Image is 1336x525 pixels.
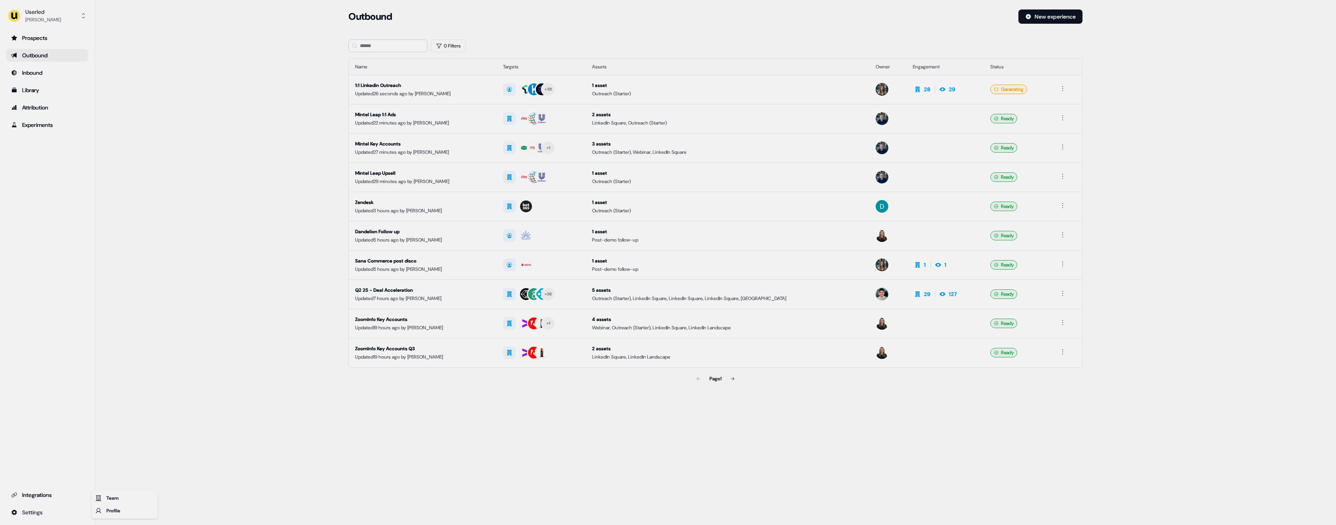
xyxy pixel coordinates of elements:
a: Go to outbound experience [6,49,88,62]
div: Updated 22 minutes ago by [PERSON_NAME] [355,119,490,127]
div: [PERSON_NAME] [25,16,61,24]
div: Outreach (Starter), LinkedIn Square, LinkedIn Square, LinkedIn Square, [GEOGRAPHIC_DATA] [592,295,863,302]
div: Updated 29 minutes ago by [PERSON_NAME] [355,178,490,185]
div: Outreach (Starter), Webinar, LinkedIn Square [592,148,863,156]
a: Go to prospects [6,32,88,44]
div: Page 1 [710,375,721,383]
div: Mintel Leap Upsell [355,169,490,177]
div: Updated 5 hours ago by [PERSON_NAME] [355,236,490,244]
img: James [876,142,888,154]
div: 1 asset [592,81,863,89]
img: Charlotte [876,83,888,96]
div: Experiments [11,121,83,129]
div: 1:1 Linkedin Outreach [355,81,490,89]
th: Status [984,59,1052,75]
div: Updated 27 minutes ago by [PERSON_NAME] [355,148,490,156]
div: + 121 [545,86,552,93]
div: Userled [25,8,61,16]
div: Team [93,492,156,504]
div: Ready [990,143,1017,153]
div: 1 [924,261,926,269]
div: 4 assets [592,315,863,323]
div: Ready [990,348,1017,357]
div: 1 asset [592,228,863,236]
img: Charlotte [876,259,888,271]
div: 2 assets [592,111,863,119]
th: Engagement [906,59,984,75]
div: Profile [93,504,156,517]
div: Mintel Key Accounts [355,140,490,148]
div: Updated 7 hours ago by [PERSON_NAME] [355,295,490,302]
div: + 1 [547,320,551,327]
div: Updated 19 hours ago by [PERSON_NAME] [355,353,490,361]
div: Updated 26 seconds ago by [PERSON_NAME] [355,90,490,98]
div: 2 assets [592,345,863,353]
a: Go to Inbound [6,66,88,79]
a: Go to attribution [6,101,88,114]
div: 28 [924,85,930,93]
a: Go to integrations [6,506,88,519]
div: Attribution [11,104,83,111]
div: Settings [11,508,83,516]
div: Mintel Leap 1:1 Ads [355,111,490,119]
div: Ready [990,202,1017,211]
div: 29 [949,85,955,93]
div: Ready [990,114,1017,123]
div: Outreach (Starter) [592,90,863,98]
div: Ready [990,260,1017,270]
div: Ready [990,319,1017,328]
div: Outreach (Starter) [592,207,863,215]
a: Go to experiments [6,119,88,131]
img: James [876,171,888,183]
img: Geneviève [876,229,888,242]
div: Generating [990,85,1027,94]
th: Targets [497,59,586,75]
div: Sana Commerce post disco [355,257,490,265]
div: + 1 [547,144,551,151]
div: 29 [924,290,930,298]
div: Outbound [11,51,83,59]
div: Updated 5 hours ago by [PERSON_NAME] [355,265,490,273]
a: Go to integrations [6,489,88,501]
div: Post-demo follow-up [592,236,863,244]
th: Owner [869,59,906,75]
h3: Outbound [348,11,392,23]
button: 0 Filters [431,40,466,52]
img: Vincent [876,288,888,300]
img: Geneviève [876,317,888,330]
div: 1 asset [592,169,863,177]
div: Inbound [11,69,83,77]
div: Webinar, Outreach (Starter), LinkedIn Square, LinkedIn Landscape [592,324,863,332]
img: David [876,200,888,213]
th: Name [349,59,497,75]
div: Ready [990,289,1017,299]
div: Ready [990,172,1017,182]
th: Assets [586,59,869,75]
div: Prospects [11,34,83,42]
div: 5 assets [592,286,863,294]
div: Updated 3 hours ago by [PERSON_NAME] [355,207,490,215]
div: LinkedIn Square, Outreach (Starter) [592,119,863,127]
div: + 38 [545,291,552,298]
div: Dandelion Follow up [355,228,490,236]
div: Q2 25 - Deal Acceleration [355,286,490,294]
div: 1 [944,261,946,269]
div: ZoomInfo Key Accounts Q3 [355,345,490,353]
div: ZoomInfo Key Accounts [355,315,490,323]
img: Geneviève [876,346,888,359]
div: Ready [990,231,1017,240]
div: Post-demo follow-up [592,265,863,273]
div: Integrations [11,491,83,499]
a: Go to templates [6,84,88,96]
div: 3 assets [592,140,863,148]
div: 1 asset [592,198,863,206]
button: New experience [1018,9,1082,24]
img: James [876,112,888,125]
div: LinkedIn Square, LinkedIn Landscape [592,353,863,361]
div: Zendesk [355,198,490,206]
div: Library [11,86,83,94]
div: 1 asset [592,257,863,265]
div: 127 [949,290,957,298]
div: Updated 19 hours ago by [PERSON_NAME] [355,324,490,332]
div: Outreach (Starter) [592,178,863,185]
